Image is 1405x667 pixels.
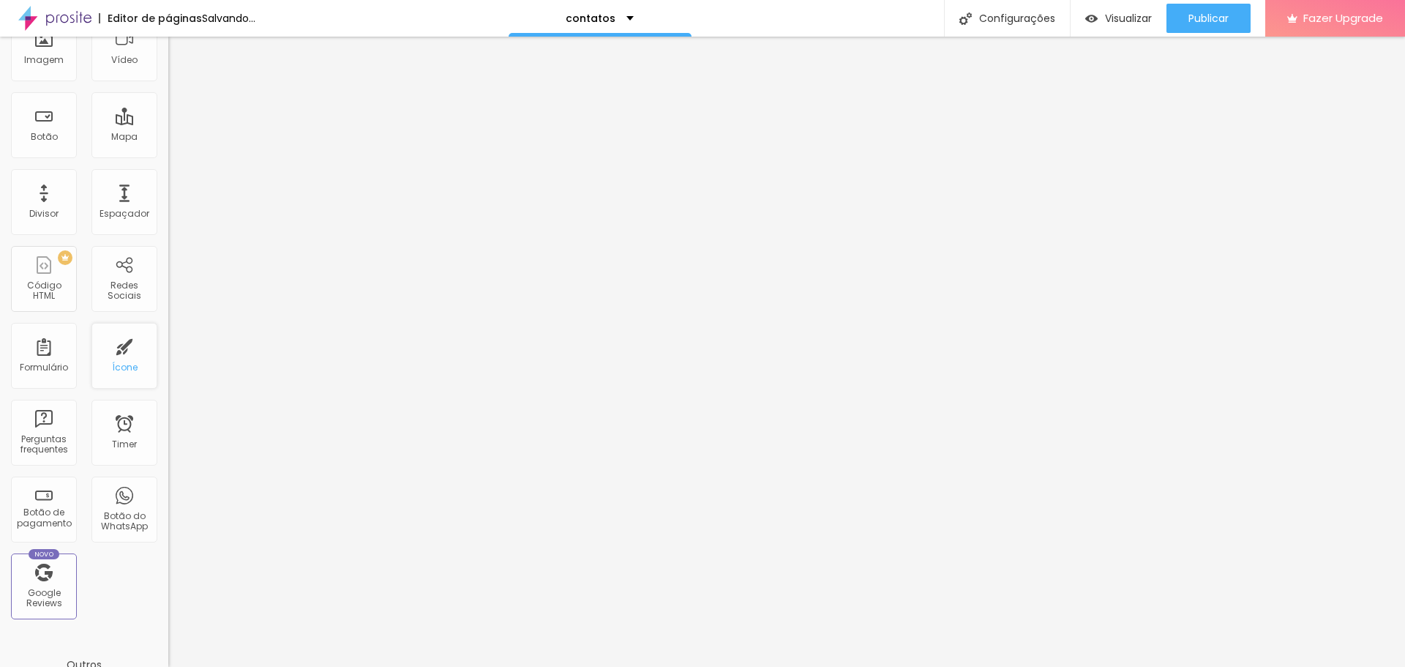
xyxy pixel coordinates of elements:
[29,549,60,559] div: Novo
[111,132,138,142] div: Mapa
[566,13,615,23] p: contatos
[29,209,59,219] div: Divisor
[168,37,1405,667] iframe: Editor
[202,13,255,23] div: Salvando...
[112,362,138,373] div: Ícone
[959,12,972,25] img: Icone
[112,439,137,450] div: Timer
[1166,4,1251,33] button: Publicar
[20,362,68,373] div: Formulário
[15,434,72,455] div: Perguntas frequentes
[100,209,149,219] div: Espaçador
[95,280,153,302] div: Redes Sociais
[31,132,58,142] div: Botão
[1085,12,1098,25] img: view-1.svg
[111,55,138,65] div: Vídeo
[15,507,72,529] div: Botão de pagamento
[1071,4,1166,33] button: Visualizar
[1105,12,1152,24] span: Visualizar
[24,55,64,65] div: Imagem
[1303,12,1383,24] span: Fazer Upgrade
[15,280,72,302] div: Código HTML
[15,588,72,609] div: Google Reviews
[99,13,202,23] div: Editor de páginas
[1188,12,1229,24] span: Publicar
[95,511,153,532] div: Botão do WhatsApp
